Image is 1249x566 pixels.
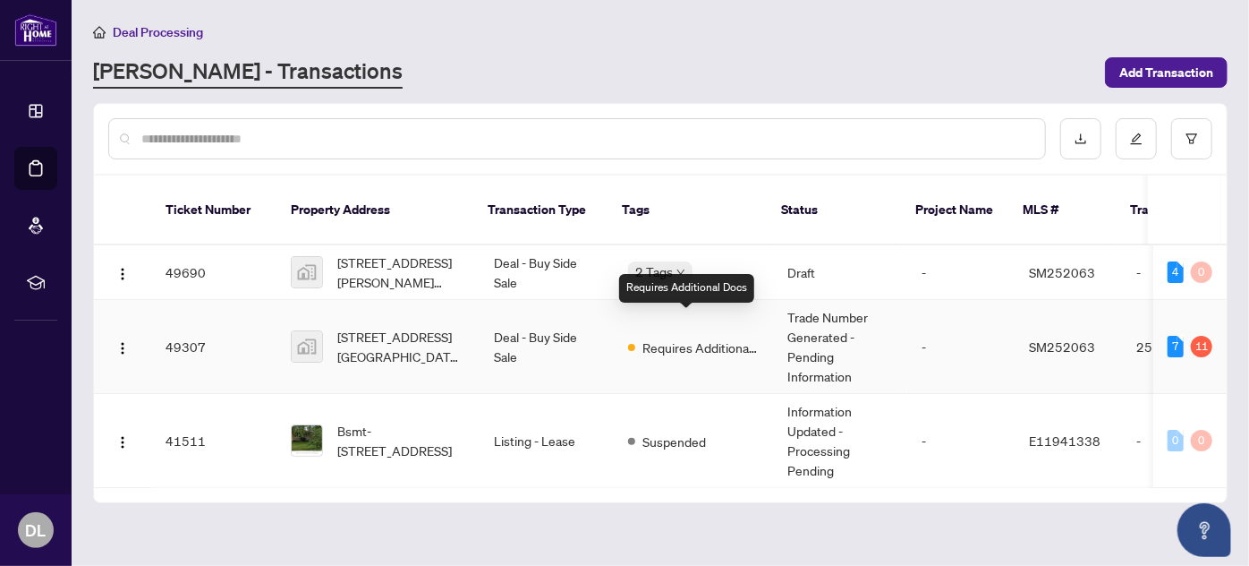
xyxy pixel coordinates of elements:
[907,300,1015,394] td: -
[26,518,47,543] span: DL
[1177,503,1231,557] button: Open asap
[480,300,614,394] td: Deal - Buy Side Sale
[108,332,137,361] button: Logo
[1122,394,1247,488] td: -
[1105,57,1228,88] button: Add Transaction
[337,421,465,460] span: Bsmt-[STREET_ADDRESS]
[773,300,907,394] td: Trade Number Generated - Pending Information
[1168,262,1184,283] div: 4
[1029,433,1100,449] span: E11941338
[115,435,130,450] img: Logo
[1122,245,1247,300] td: -
[292,257,322,287] img: thumbnail-img
[642,432,706,451] span: Suspended
[1191,430,1212,451] div: 0
[901,176,1008,245] th: Project Name
[292,331,322,362] img: thumbnail-img
[1191,336,1212,357] div: 11
[767,176,901,245] th: Status
[108,426,137,455] button: Logo
[907,394,1015,488] td: -
[1168,430,1184,451] div: 0
[1185,133,1198,145] span: filter
[619,274,754,303] div: Requires Additional Docs
[676,268,685,277] span: down
[480,394,614,488] td: Listing - Lease
[151,300,276,394] td: 49307
[1008,176,1116,245] th: MLS #
[1060,118,1101,159] button: download
[115,341,130,356] img: Logo
[151,176,276,245] th: Ticket Number
[14,13,57,47] img: logo
[337,327,465,366] span: [STREET_ADDRESS] [GEOGRAPHIC_DATA], [GEOGRAPHIC_DATA], [GEOGRAPHIC_DATA]
[151,245,276,300] td: 49690
[292,425,322,456] img: thumbnail-img
[1191,262,1212,283] div: 0
[151,394,276,488] td: 41511
[773,394,907,488] td: Information Updated - Processing Pending
[276,176,473,245] th: Property Address
[93,26,106,39] span: home
[1116,176,1241,245] th: Trade Number
[773,245,907,300] td: Draft
[113,24,203,40] span: Deal Processing
[608,176,767,245] th: Tags
[1029,264,1095,280] span: SM252063
[1168,336,1184,357] div: 7
[635,262,673,282] span: 2 Tags
[93,56,403,89] a: [PERSON_NAME] - Transactions
[1122,300,1247,394] td: 2513866
[480,245,614,300] td: Deal - Buy Side Sale
[115,267,130,281] img: Logo
[1029,339,1095,355] span: SM252063
[1130,133,1143,145] span: edit
[907,245,1015,300] td: -
[642,338,759,357] span: Requires Additional Docs
[337,253,465,292] span: [STREET_ADDRESS][PERSON_NAME] [GEOGRAPHIC_DATA], [GEOGRAPHIC_DATA], [GEOGRAPHIC_DATA]
[1116,118,1157,159] button: edit
[108,258,137,287] button: Logo
[1171,118,1212,159] button: filter
[1075,133,1087,145] span: download
[473,176,608,245] th: Transaction Type
[1119,58,1213,87] span: Add Transaction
